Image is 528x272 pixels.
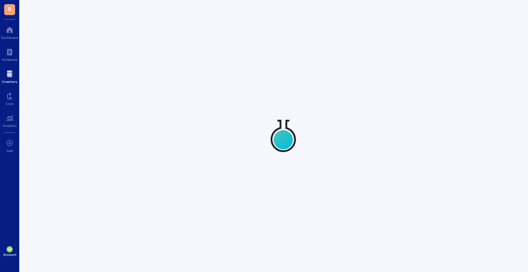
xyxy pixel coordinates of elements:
[1,35,18,40] div: Dashboard
[2,68,17,84] a: Inventory
[8,4,11,13] span: R
[7,149,13,153] div: Add
[8,248,11,251] span: NG
[2,46,18,62] a: Notebook
[2,79,17,84] div: Inventory
[2,57,18,62] div: Notebook
[6,90,13,106] a: Core
[3,112,16,128] a: Analytics
[3,252,16,257] div: Account
[1,24,18,40] a: Dashboard
[6,101,13,106] div: Core
[3,123,16,128] div: Analytics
